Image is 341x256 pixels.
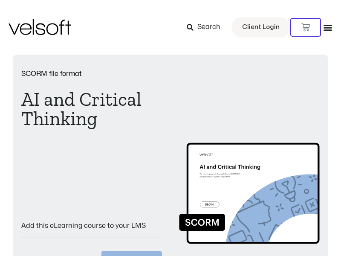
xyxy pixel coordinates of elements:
div: Menu Toggle [323,23,332,32]
a: Client Login [231,17,290,38]
h1: AI and Critical Thinking [21,90,162,128]
span: Client Login [242,22,280,33]
img: Velsoft Training Materials [9,19,71,35]
img: Second Product Image [179,126,320,248]
a: Search [187,20,226,35]
span: Search [197,22,220,33]
p: SCORM file format [21,70,162,77]
p: Add this eLearning course to your LMS [21,222,162,229]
